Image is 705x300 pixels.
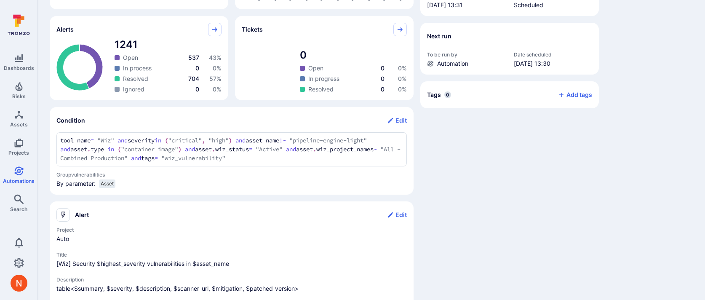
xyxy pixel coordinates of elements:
[420,81,599,108] div: Collapse tags
[195,64,199,72] span: 0
[514,1,592,9] span: Scheduled
[213,86,222,93] span: 0 %
[514,51,592,58] span: Date scheduled
[56,276,407,283] span: Description
[398,64,407,72] span: 0 %
[60,136,403,163] textarea: Add condition
[50,107,414,195] section: Condition widget
[381,64,385,72] span: 0
[50,16,228,100] div: Alerts pie widget
[427,1,505,9] span: [DATE] 13:31
[56,116,85,125] h2: Condition
[514,59,592,68] span: [DATE] 13:30
[12,93,26,99] span: Risks
[300,48,407,62] span: total
[551,88,592,102] button: Add tags
[56,171,407,178] span: Group vulnerabilities
[398,75,407,82] span: 0 %
[387,114,407,127] button: Edit
[10,121,28,128] span: Assets
[115,38,222,51] span: total
[11,275,27,292] img: ACg8ocIprwjrgDQnDsNSk9Ghn5p5-B8DpAKWoJ5Gi9syOE4K59tr4Q=s96-c
[75,211,89,219] h2: Alert
[398,86,407,93] span: 0 %
[242,25,263,34] span: Tickets
[387,208,407,222] button: Edit
[123,75,148,83] span: Resolved
[56,235,407,243] span: alert project
[381,75,385,82] span: 0
[308,75,339,83] span: In progress
[420,23,599,75] section: Next run widget
[308,64,323,72] span: Open
[427,91,441,99] h2: Tags
[56,252,407,258] span: Title
[123,64,152,72] span: In process
[195,86,199,93] span: 0
[188,54,199,61] span: 537
[56,284,407,293] p: table<$summary, $severity, $description, $scanner_url, $mitigation, $patched_version>
[56,227,407,233] span: Project
[235,16,414,100] div: Tickets pie widget
[427,32,451,40] h2: Next run
[209,54,222,61] span: 43 %
[3,178,35,184] span: Automations
[308,85,334,94] span: Resolved
[11,275,27,292] div: Neeren Patki
[123,85,144,94] span: Ignored
[381,86,385,93] span: 0
[101,180,114,187] span: Asset
[213,64,222,72] span: 0 %
[56,179,96,191] span: By parameter:
[427,51,505,58] span: To be run by
[209,75,222,82] span: 57 %
[437,59,468,68] span: Automation
[8,150,29,156] span: Projects
[56,284,407,293] div: alert description
[123,54,138,62] span: Open
[188,75,199,82] span: 704
[56,25,74,34] span: Alerts
[4,65,34,71] span: Dashboards
[56,260,407,268] span: alert title
[10,206,27,212] span: Search
[444,91,451,98] span: 0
